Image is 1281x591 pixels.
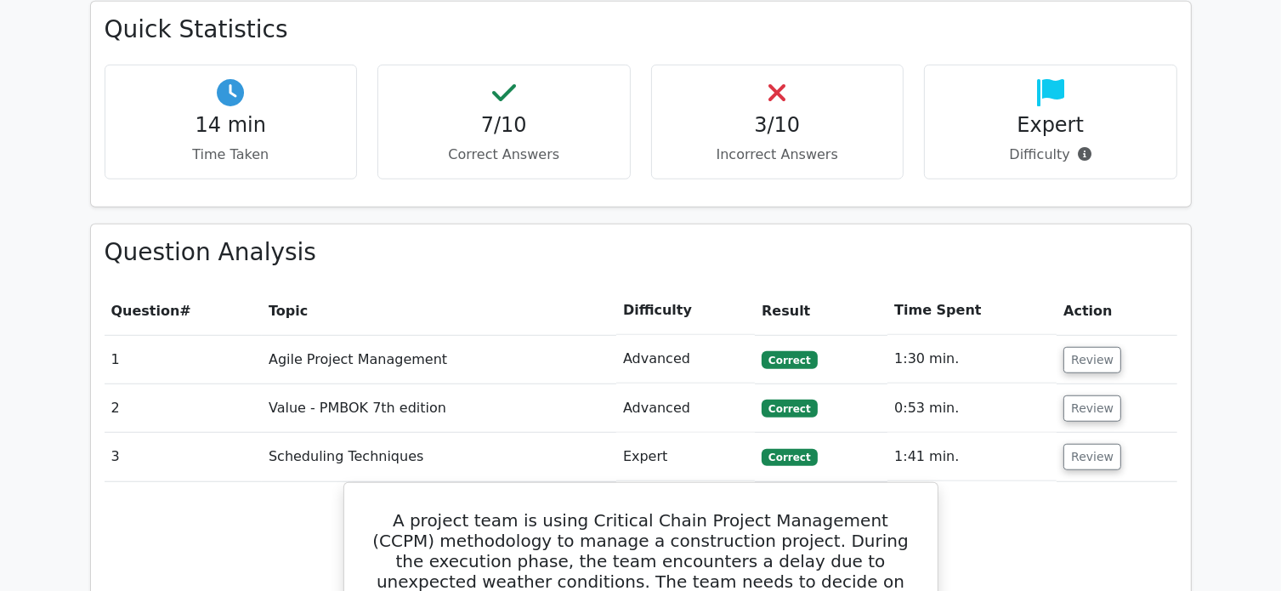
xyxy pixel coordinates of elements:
p: Time Taken [119,145,343,165]
th: Difficulty [616,287,755,335]
button: Review [1063,347,1121,373]
h3: Question Analysis [105,238,1177,267]
td: 1:41 min. [887,433,1057,481]
td: Expert [616,433,755,481]
th: Time Spent [887,287,1057,335]
button: Review [1063,444,1121,470]
button: Review [1063,395,1121,422]
span: Correct [762,400,817,417]
h4: Expert [938,113,1163,138]
th: Action [1057,287,1176,335]
td: Value - PMBOK 7th edition [262,384,616,433]
h4: 14 min [119,113,343,138]
span: Correct [762,351,817,368]
td: Advanced [616,335,755,384]
h4: 3/10 [666,113,890,138]
span: Correct [762,449,817,466]
td: Advanced [616,384,755,433]
th: Result [755,287,887,335]
span: Question [111,303,180,319]
th: # [105,287,262,335]
p: Correct Answers [392,145,616,165]
td: 0:53 min. [887,384,1057,433]
td: Agile Project Management [262,335,616,384]
h4: 7/10 [392,113,616,138]
td: Scheduling Techniques [262,433,616,481]
h3: Quick Statistics [105,15,1177,44]
p: Difficulty [938,145,1163,165]
th: Topic [262,287,616,335]
p: Incorrect Answers [666,145,890,165]
td: 2 [105,384,262,433]
td: 1:30 min. [887,335,1057,384]
td: 3 [105,433,262,481]
td: 1 [105,335,262,384]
